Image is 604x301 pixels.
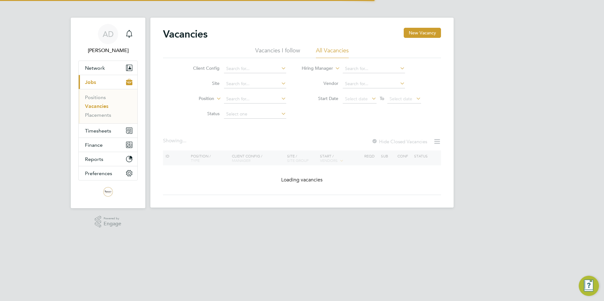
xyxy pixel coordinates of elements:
[78,187,138,197] a: Go to home page
[79,124,137,138] button: Timesheets
[104,216,121,221] span: Powered by
[104,221,121,227] span: Engage
[302,96,338,101] label: Start Date
[78,47,138,54] span: Alison Dauwalder
[103,187,113,197] img: trevettgroup-logo-retina.png
[183,80,220,86] label: Site
[178,96,214,102] label: Position
[224,110,286,119] input: Select one
[345,96,368,102] span: Select date
[85,142,103,148] span: Finance
[343,64,405,73] input: Search for...
[163,28,208,40] h2: Vacancies
[390,96,412,102] span: Select date
[85,156,103,162] span: Reports
[224,64,286,73] input: Search for...
[183,138,186,144] span: ...
[85,94,106,100] a: Positions
[85,128,111,134] span: Timesheets
[183,65,220,71] label: Client Config
[302,80,338,86] label: Vendor
[71,18,145,208] nav: Main navigation
[103,30,114,38] span: AD
[79,152,137,166] button: Reports
[79,138,137,152] button: Finance
[371,139,427,145] label: Hide Closed Vacancies
[343,80,405,88] input: Search for...
[85,65,105,71] span: Network
[316,47,349,58] li: All Vacancies
[378,94,386,103] span: To
[79,75,137,89] button: Jobs
[79,61,137,75] button: Network
[85,103,108,109] a: Vacancies
[79,89,137,123] div: Jobs
[78,24,138,54] a: AD[PERSON_NAME]
[85,79,96,85] span: Jobs
[404,28,441,38] button: New Vacancy
[255,47,300,58] li: Vacancies I follow
[85,170,112,176] span: Preferences
[579,276,599,296] button: Engage Resource Center
[224,80,286,88] input: Search for...
[163,138,188,144] div: Showing
[224,95,286,103] input: Search for...
[95,216,122,228] a: Powered byEngage
[85,112,111,118] a: Placements
[183,111,220,116] label: Status
[79,166,137,180] button: Preferences
[297,65,333,72] label: Hiring Manager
